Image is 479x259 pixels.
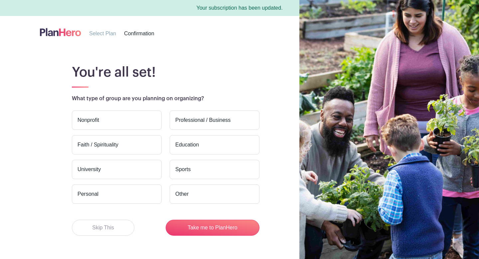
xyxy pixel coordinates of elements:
[72,160,162,179] label: University
[72,64,447,80] h1: You're all set!
[72,111,162,130] label: Nonprofit
[72,95,447,103] p: What type of group are you planning on organizing?
[170,160,259,179] label: Sports
[170,111,259,130] label: Professional / Business
[72,220,134,236] button: Skip This
[72,184,162,204] label: Personal
[124,31,154,36] span: Confirmation
[89,31,116,36] span: Select Plan
[170,135,259,154] label: Education
[170,184,259,204] label: Other
[166,220,259,236] button: Take me to PlanHero
[72,135,162,154] label: Faith / Spirituality
[40,27,81,38] img: logo-507f7623f17ff9eddc593b1ce0a138ce2505c220e1c5a4e2b4648c50719b7d32.svg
